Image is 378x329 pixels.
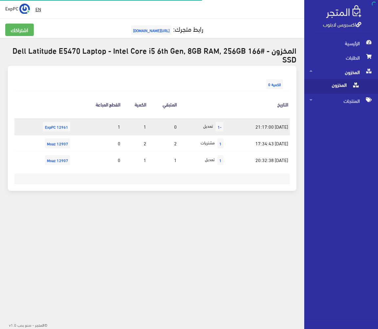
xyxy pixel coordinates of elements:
[73,118,122,135] td: 1
[227,135,290,152] td: [DATE] 17:34:43
[9,321,34,328] span: - صنع بحب v1.0
[304,79,378,94] a: المخزون
[148,135,178,152] td: 2
[304,94,378,108] a: المنتجات
[227,118,290,135] td: [DATE] 21:17:00
[33,3,44,15] a: EN
[148,118,178,135] td: 0
[304,50,378,65] a: الطلبات
[129,23,203,35] a: رابط متجرك:[URL][DOMAIN_NAME]
[45,155,70,165] span: 12907 Moaz
[148,152,178,169] td: 1
[304,36,378,50] a: الرئيسية
[309,36,373,50] span: الرئيسية
[148,91,178,118] th: المتبقي
[73,91,122,118] th: القطع المباعة
[45,138,70,148] span: 12907 Moaz
[309,65,373,79] span: المخزون
[309,94,373,108] span: المنتجات
[122,91,148,118] th: الكمية
[266,79,283,89] span: الكمية 0
[35,322,44,328] strong: المتجر
[73,152,122,169] td: 0
[201,139,215,147] span: مشتريات
[131,25,171,35] span: [URL][DOMAIN_NAME]
[217,155,224,165] span: 1
[227,152,290,169] td: [DATE] 20:32:38
[5,3,30,14] a: ... ExpPC
[309,50,373,65] span: الطلبات
[326,5,361,18] img: .
[19,4,30,14] img: ...
[216,122,224,132] span: -1
[304,65,378,79] a: المخزون
[8,46,296,63] h2: المخزون - #166 Dell Latitude E5470 Laptop - Intel Core i5 6th Gen, 8GB RAM, 256GB SSD
[43,122,70,132] span: 12961 ExpPC
[309,79,359,94] span: المخزون
[205,155,215,163] span: تعديل
[122,118,148,135] td: 1
[73,135,122,152] td: 0
[3,320,48,329] div: ©
[122,135,148,152] td: 2
[5,24,34,36] a: اشتراكك
[5,4,18,12] span: ExpPC
[122,152,148,169] td: 1
[217,138,224,148] span: 1
[227,91,290,118] th: التاريخ
[35,5,41,13] u: EN
[323,19,361,29] a: اكسبريس لابتوب
[203,122,213,130] span: تعديل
